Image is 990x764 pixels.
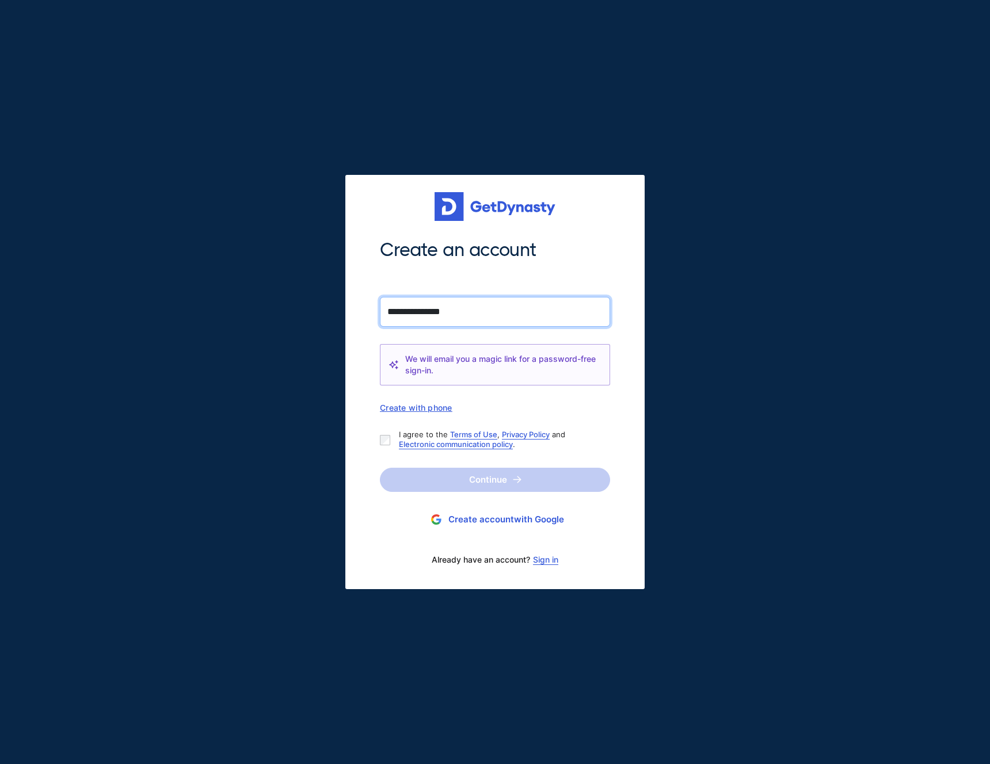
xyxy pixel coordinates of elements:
[450,430,497,439] a: Terms of Use
[502,430,550,439] a: Privacy Policy
[533,555,558,564] a: Sign in
[435,192,555,221] img: Get started for free with Dynasty Trust Company
[380,509,610,530] button: Create accountwith Google
[380,238,610,262] span: Create an account
[380,403,610,412] div: Create with phone
[380,548,610,572] div: Already have an account?
[399,430,601,449] p: I agree to the , and .
[399,440,513,449] a: Electronic communication policy
[405,353,601,376] span: We will email you a magic link for a password-free sign-in.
